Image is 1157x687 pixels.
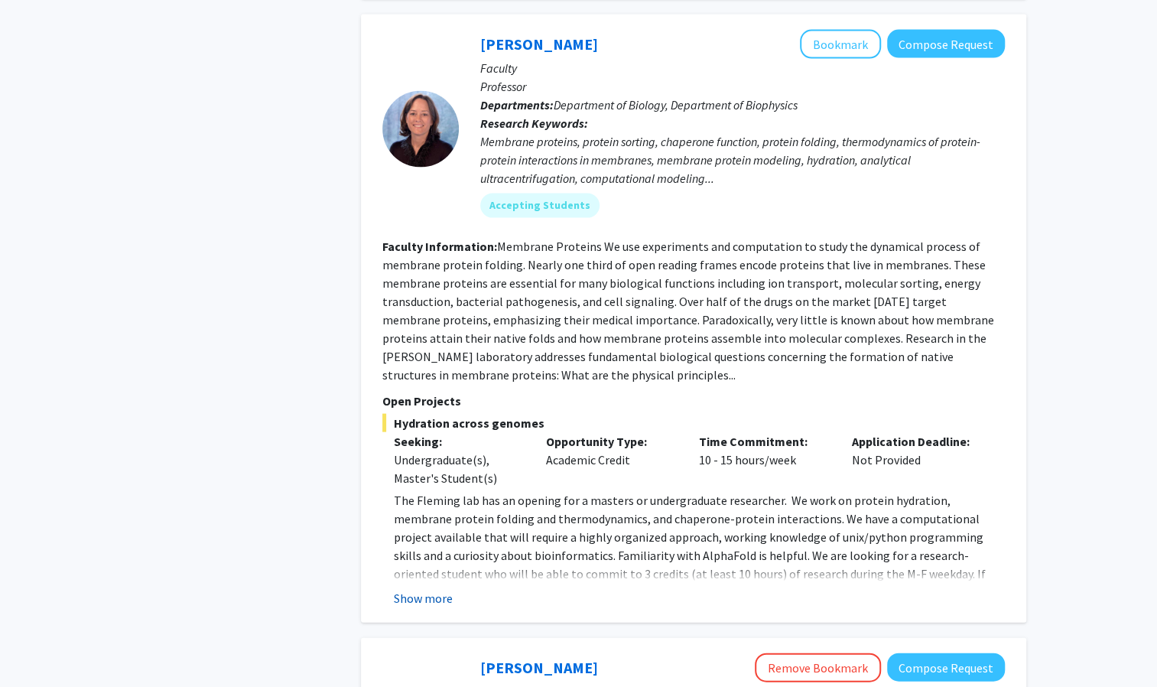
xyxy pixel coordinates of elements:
[699,432,829,451] p: Time Commitment:
[480,194,600,218] mat-chip: Accepting Students
[480,97,554,112] b: Departments:
[852,432,982,451] p: Application Deadline:
[755,653,881,682] button: Remove Bookmark
[480,34,598,54] a: [PERSON_NAME]
[394,451,524,487] div: Undergraduate(s), Master's Student(s)
[382,239,994,383] fg-read-more: Membrane Proteins We use experiments and computation to study the dynamical process of membrane p...
[554,97,798,112] span: Department of Biology, Department of Biophysics
[480,132,1005,187] div: Membrane proteins, protein sorting, chaperone function, protein folding, thermodynamics of protei...
[480,59,1005,77] p: Faculty
[382,414,1005,432] span: Hydration across genomes
[546,432,676,451] p: Opportunity Type:
[887,653,1005,682] button: Compose Request to Yannis Paulus
[394,432,524,451] p: Seeking:
[11,618,65,676] iframe: Chat
[480,116,588,131] b: Research Keywords:
[480,77,1005,96] p: Professor
[382,392,1005,410] p: Open Projects
[535,432,687,487] div: Academic Credit
[394,589,453,607] button: Show more
[394,491,1005,638] p: The Fleming lab has an opening for a masters or undergraduate researcher. We work on protein hydr...
[687,432,840,487] div: 10 - 15 hours/week
[887,30,1005,58] button: Compose Request to Karen Fleming
[840,432,993,487] div: Not Provided
[800,30,881,59] button: Add Karen Fleming to Bookmarks
[382,239,497,254] b: Faculty Information:
[480,658,598,677] a: [PERSON_NAME]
